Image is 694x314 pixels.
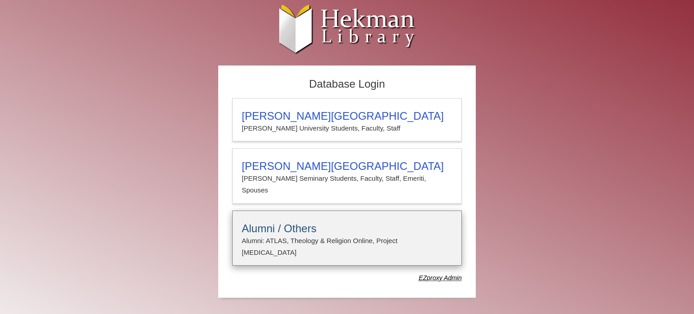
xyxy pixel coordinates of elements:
[242,222,452,235] h3: Alumni / Others
[228,75,466,94] h2: Database Login
[232,98,462,141] a: [PERSON_NAME][GEOGRAPHIC_DATA][PERSON_NAME] University Students, Faculty, Staff
[242,110,452,122] h3: [PERSON_NAME][GEOGRAPHIC_DATA]
[242,122,452,134] p: [PERSON_NAME] University Students, Faculty, Staff
[419,274,462,281] dfn: Use Alumni login
[242,235,452,259] p: Alumni: ATLAS, Theology & Religion Online, Project [MEDICAL_DATA]
[242,173,452,197] p: [PERSON_NAME] Seminary Students, Faculty, Staff, Emeriti, Spouses
[242,222,452,259] summary: Alumni / OthersAlumni: ATLAS, Theology & Religion Online, Project [MEDICAL_DATA]
[232,148,462,204] a: [PERSON_NAME][GEOGRAPHIC_DATA][PERSON_NAME] Seminary Students, Faculty, Staff, Emeriti, Spouses
[242,160,452,173] h3: [PERSON_NAME][GEOGRAPHIC_DATA]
